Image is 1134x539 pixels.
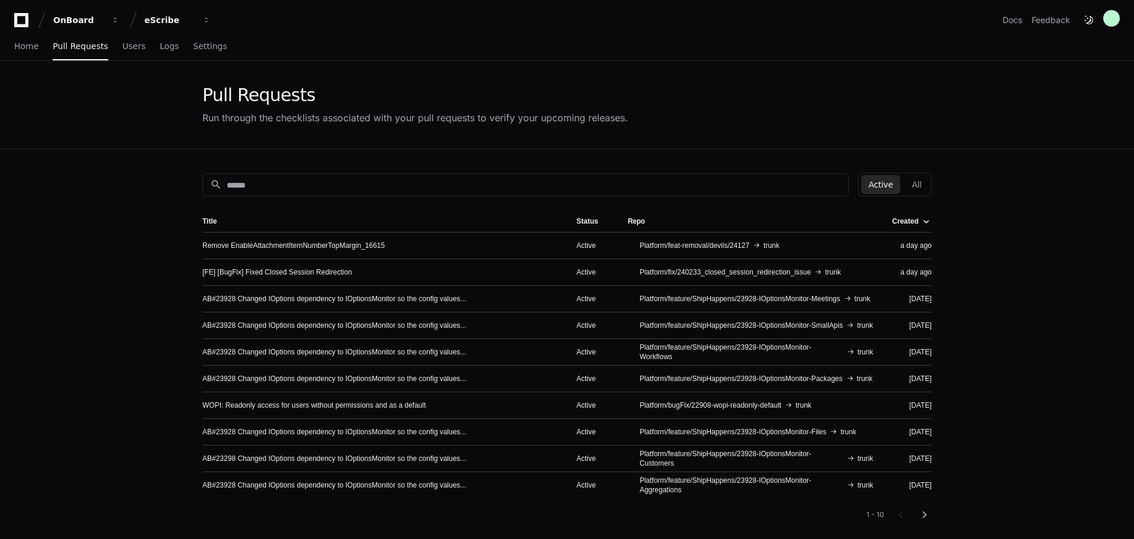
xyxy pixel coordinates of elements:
[202,401,426,410] a: WOPI: Readonly access for users without permissions and as a default
[202,217,217,226] div: Title
[160,43,179,50] span: Logs
[866,510,884,519] div: 1 - 10
[861,175,900,194] button: Active
[892,321,932,330] div: [DATE]
[53,43,108,50] span: Pull Requests
[892,401,932,410] div: [DATE]
[840,427,856,437] span: trunk
[795,401,811,410] span: trunk
[640,321,843,330] span: Platform/feature/ShipHappens/23928-IOptionsMonitor-SmallApis
[892,454,932,463] div: [DATE]
[576,480,609,490] div: Active
[576,321,609,330] div: Active
[858,347,874,357] span: trunk
[576,217,598,226] div: Status
[140,9,215,31] button: eScribe
[905,175,929,194] button: All
[210,179,222,191] mat-icon: search
[917,508,932,522] mat-icon: chevron_right
[1032,14,1070,26] button: Feedback
[640,241,749,250] span: Platform/feat-removal/devils/24127
[576,454,609,463] div: Active
[576,241,609,250] div: Active
[640,476,843,495] span: Platform/feature/ShipHappens/23928-IOptionsMonitor-Aggregations
[202,85,628,106] div: Pull Requests
[1003,14,1022,26] a: Docs
[576,347,609,357] div: Active
[640,343,843,362] span: Platform/feature/ShipHappens/23928-IOptionsMonitor-Workflows
[123,33,146,60] a: Users
[892,427,932,437] div: [DATE]
[202,480,466,490] a: AB#23928 Changed IOptions dependency to IOptionsMonitor so the config values...
[892,480,932,490] div: [DATE]
[892,267,932,277] div: a day ago
[857,374,873,383] span: trunk
[858,480,874,490] span: trunk
[202,267,352,277] a: [FE] [BugFix] Fixed Closed Session Redirection
[14,43,38,50] span: Home
[202,241,385,250] a: Remove EnableAttachmentItemNumberTopMargin_16615
[202,454,466,463] a: AB#23298 Changed IOptions dependency to IOptionsMonitor so the config values...
[640,267,811,277] span: Platform/fix/240233_closed_session_redirection_issue
[202,217,558,226] div: Title
[202,427,466,437] a: AB#23928 Changed IOptions dependency to IOptionsMonitor so the config values...
[576,294,609,304] div: Active
[53,14,104,26] div: OnBoard
[763,241,779,250] span: trunk
[640,449,843,468] span: Platform/feature/ShipHappens/23928-IOptionsMonitor-Customers
[618,211,883,232] th: Repo
[640,374,843,383] span: Platform/feature/ShipHappens/23928-IOptionsMonitor-Packages
[640,401,781,410] span: Platform/bugFix/22908-wopi-readonly-default
[193,43,227,50] span: Settings
[858,454,874,463] span: trunk
[576,267,609,277] div: Active
[892,241,932,250] div: a day ago
[193,33,227,60] a: Settings
[202,347,466,357] a: AB#23928 Changed IOptions dependency to IOptionsMonitor so the config values...
[576,427,609,437] div: Active
[144,14,195,26] div: eScribe
[123,43,146,50] span: Users
[202,321,466,330] a: AB#23928 Changed IOptions dependency to IOptionsMonitor so the config values...
[202,111,628,125] div: Run through the checklists associated with your pull requests to verify your upcoming releases.
[892,217,919,226] div: Created
[892,347,932,357] div: [DATE]
[14,33,38,60] a: Home
[49,9,124,31] button: OnBoard
[892,294,932,304] div: [DATE]
[576,374,609,383] div: Active
[576,401,609,410] div: Active
[825,267,841,277] span: trunk
[640,427,827,437] span: Platform/feature/ShipHappens/23928-IOptionsMonitor-Files
[892,217,929,226] div: Created
[53,33,108,60] a: Pull Requests
[855,294,871,304] span: trunk
[576,217,609,226] div: Status
[160,33,179,60] a: Logs
[202,294,466,304] a: AB#23928 Changed IOptions dependency to IOptionsMonitor so the config values...
[202,374,466,383] a: AB#23928 Changed IOptions dependency to IOptionsMonitor so the config values...
[857,321,873,330] span: trunk
[640,294,840,304] span: Platform/feature/ShipHappens/23928-IOptionsMonitor-Meetings
[892,374,932,383] div: [DATE]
